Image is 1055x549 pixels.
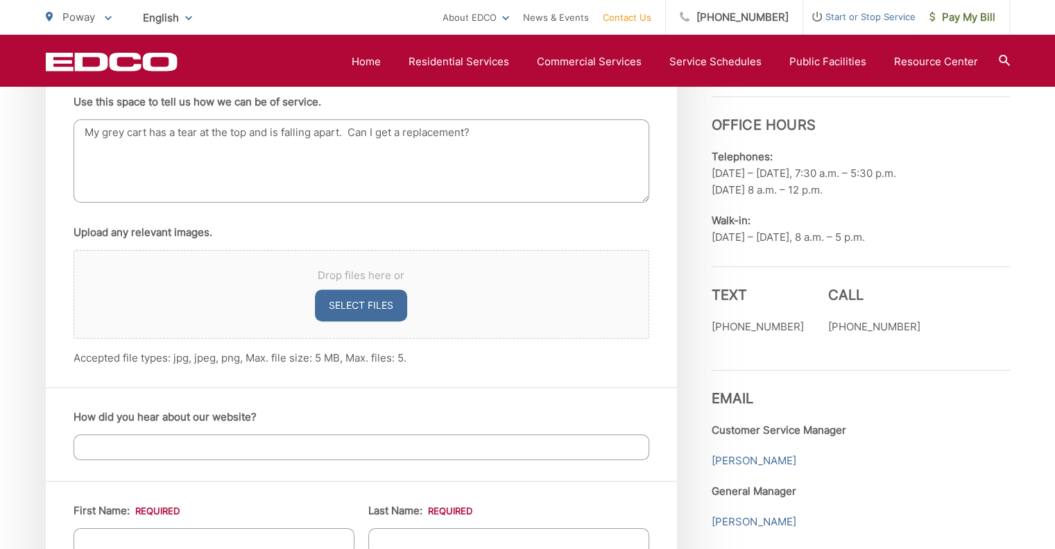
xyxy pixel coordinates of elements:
span: Pay My Bill [929,9,995,26]
a: [PERSON_NAME] [712,453,796,469]
a: Residential Services [409,53,509,70]
p: [DATE] – [DATE], 8 a.m. – 5 p.m. [712,212,1010,246]
a: Resource Center [894,53,978,70]
p: [PHONE_NUMBER] [828,319,920,335]
span: Drop files here or [91,267,632,284]
a: Home [352,53,381,70]
h3: Office Hours [712,96,1010,133]
a: Public Facilities [789,53,866,70]
h3: Email [712,370,1010,407]
span: English [132,6,203,30]
b: Walk-in: [712,214,750,227]
label: How did you hear about our website? [74,411,257,423]
a: Service Schedules [669,53,762,70]
h3: Call [828,287,920,303]
a: Contact Us [603,9,651,26]
label: First Name: [74,505,180,517]
p: [DATE] – [DATE], 7:30 a.m. – 5:30 p.m. [DATE] 8 a.m. – 12 p.m. [712,149,1010,199]
b: Telephones: [712,150,773,163]
a: [PERSON_NAME] [712,514,796,530]
a: About EDCO [443,9,509,26]
label: Upload any relevant images. [74,226,212,239]
a: Commercial Services [537,53,642,70]
label: Use this space to tell us how we can be of service. [74,96,321,108]
label: Last Name: [368,505,472,517]
strong: General Manager [712,484,796,498]
span: Accepted file types: jpg, jpeg, png, Max. file size: 5 MB, Max. files: 5. [74,351,406,364]
a: News & Events [523,9,589,26]
strong: Customer Service Manager [712,423,846,437]
span: Poway [62,10,95,24]
h3: Text [712,287,804,303]
a: EDCD logo. Return to the homepage. [46,52,178,71]
button: select files, upload any relevant images. [315,289,407,321]
p: [PHONE_NUMBER] [712,319,804,335]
